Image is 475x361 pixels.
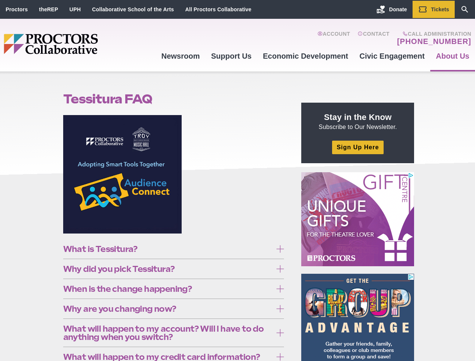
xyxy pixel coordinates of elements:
a: Collaborative School of the Arts [92,6,174,12]
p: Subscribe to Our Newsletter. [310,112,405,131]
a: Civic Engagement [354,46,430,66]
span: Call Administration [395,31,471,37]
a: Contact [358,31,390,46]
a: Support Us [205,46,257,66]
span: What will happen to my account? Will I have to do anything when you switch? [63,325,273,341]
a: Newsroom [156,46,205,66]
a: [PHONE_NUMBER] [397,37,471,46]
a: theREP [39,6,58,12]
a: Donate [371,1,413,18]
h1: Tessitura FAQ [63,92,284,106]
span: Donate [389,6,407,12]
a: Search [455,1,475,18]
img: Proctors logo [4,34,156,54]
a: Sign Up Here [332,141,383,154]
a: UPH [70,6,81,12]
span: When is the change happening? [63,285,273,293]
span: What will happen to my credit card information? [63,353,273,361]
span: Why did you pick Tessitura? [63,265,273,273]
span: Tickets [431,6,449,12]
iframe: Advertisement [301,172,414,266]
strong: Stay in the Know [324,112,392,122]
a: Proctors [6,6,28,12]
a: Economic Development [257,46,354,66]
span: Why are you changing now? [63,305,273,313]
a: Tickets [413,1,455,18]
span: What is Tessitura? [63,245,273,253]
a: About Us [430,46,475,66]
a: Account [317,31,350,46]
a: All Proctors Collaborative [185,6,251,12]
